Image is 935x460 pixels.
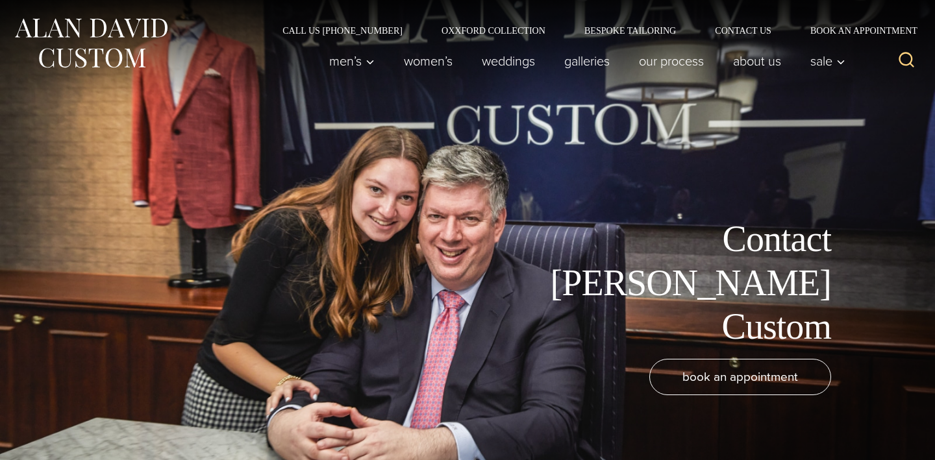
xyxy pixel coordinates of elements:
a: book an appointment [649,359,831,395]
a: weddings [467,48,550,74]
a: Galleries [550,48,625,74]
a: Oxxford Collection [422,26,565,35]
nav: Secondary Navigation [263,26,922,35]
button: View Search Form [891,45,922,77]
a: Contact Us [695,26,791,35]
h1: Contact [PERSON_NAME] Custom [539,217,831,348]
a: Book an Appointment [791,26,922,35]
span: book an appointment [682,367,798,386]
a: Bespoke Tailoring [565,26,695,35]
a: Our Process [625,48,719,74]
a: About Us [719,48,796,74]
span: Men’s [329,54,375,67]
nav: Primary Navigation [315,48,853,74]
span: Sale [810,54,845,67]
a: Call Us [PHONE_NUMBER] [263,26,422,35]
a: Women’s [390,48,467,74]
img: Alan David Custom [13,14,169,72]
